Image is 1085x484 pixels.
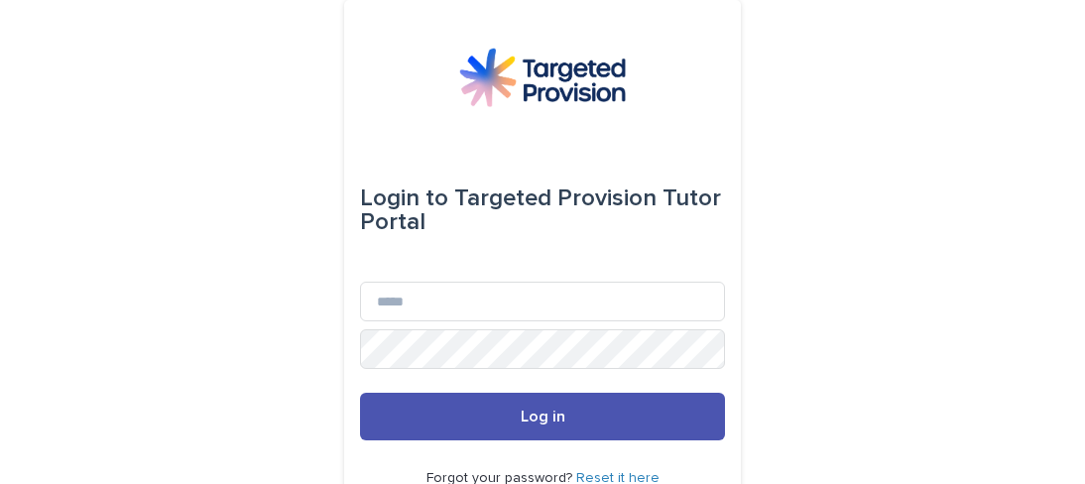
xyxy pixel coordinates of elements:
[521,409,565,424] span: Log in
[360,393,725,440] button: Log in
[360,186,448,210] span: Login to
[459,48,626,107] img: M5nRWzHhSzIhMunXDL62
[360,171,725,250] div: Targeted Provision Tutor Portal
